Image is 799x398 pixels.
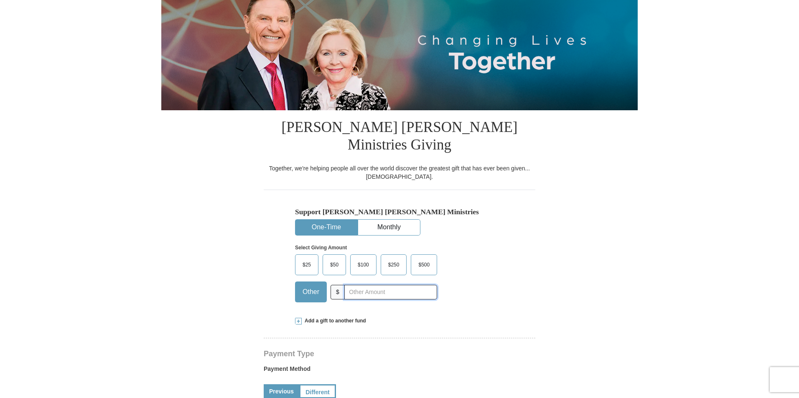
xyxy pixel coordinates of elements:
[414,259,434,271] span: $500
[295,208,504,216] h5: Support [PERSON_NAME] [PERSON_NAME] Ministries
[298,286,323,298] span: Other
[298,259,315,271] span: $25
[295,220,357,235] button: One-Time
[358,220,420,235] button: Monthly
[302,317,366,324] span: Add a gift to another fund
[344,285,437,299] input: Other Amount
[264,365,535,377] label: Payment Method
[264,350,535,357] h4: Payment Type
[384,259,404,271] span: $250
[264,110,535,164] h1: [PERSON_NAME] [PERSON_NAME] Ministries Giving
[326,259,343,271] span: $50
[295,245,347,251] strong: Select Giving Amount
[331,285,345,299] span: $
[354,259,373,271] span: $100
[264,164,535,181] div: Together, we're helping people all over the world discover the greatest gift that has ever been g...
